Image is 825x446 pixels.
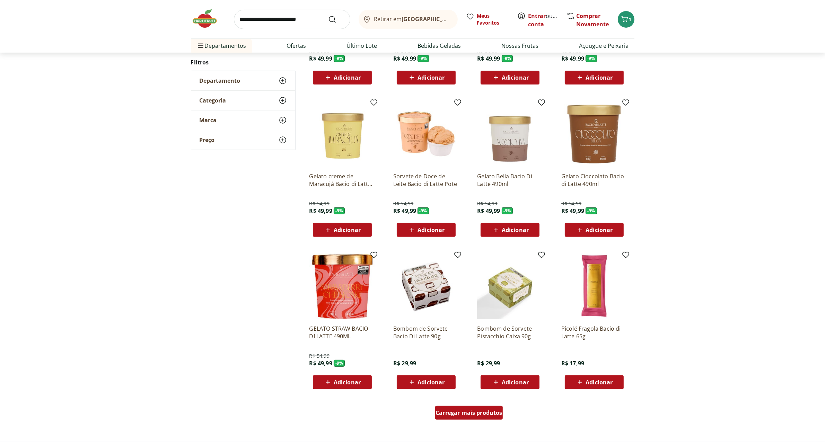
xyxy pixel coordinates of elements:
[477,101,543,167] img: Gelato Bella Bacio Di Latte 490ml
[477,200,497,207] span: R$ 54,99
[397,223,456,237] button: Adicionar
[418,75,445,80] span: Adicionar
[466,12,509,26] a: Meus Favoritos
[393,325,459,340] a: Bombom de Sorvete Bacio Di Latte 90g
[359,10,458,29] button: Retirar em[GEOGRAPHIC_DATA]/[GEOGRAPHIC_DATA]
[393,172,459,188] a: Sorvete de Doce de Leite Bacio di Latte Pote
[418,380,445,385] span: Adicionar
[309,200,330,207] span: R$ 54,99
[436,410,502,416] span: Carregar mais produtos
[393,55,416,62] span: R$ 49,99
[309,55,332,62] span: R$ 49,99
[561,200,581,207] span: R$ 54,99
[334,380,361,385] span: Adicionar
[334,55,345,62] span: - 9 %
[334,207,345,214] span: - 9 %
[313,223,372,237] button: Adicionar
[435,406,503,422] a: Carregar mais produtos
[191,130,295,150] button: Preço
[393,359,416,367] span: R$ 29,99
[313,71,372,84] button: Adicionar
[528,12,546,20] a: Entrar
[502,75,529,80] span: Adicionar
[309,325,375,340] a: GELATO STRAW BACIO DI LATTE 490ML
[200,136,215,143] span: Preço
[397,375,456,389] button: Adicionar
[561,172,627,188] a: Gelato Cioccolato Bacio di Latte 490ml
[565,71,624,84] button: Adicionar
[402,15,518,23] b: [GEOGRAPHIC_DATA]/[GEOGRAPHIC_DATA]
[418,207,429,214] span: - 9 %
[618,11,634,28] button: Carrinho
[234,10,350,29] input: search
[309,172,375,188] a: Gelato creme de Maracujá Bacio di Latte pote 490ml
[418,42,461,50] a: Bebidas Geladas
[528,12,559,28] span: ou
[502,380,529,385] span: Adicionar
[196,37,246,54] span: Departamentos
[334,75,361,80] span: Adicionar
[191,8,226,29] img: Hortifruti
[334,227,361,233] span: Adicionar
[586,207,597,214] span: - 9 %
[393,207,416,215] span: R$ 49,99
[561,359,584,367] span: R$ 17,99
[347,42,377,50] a: Último Lote
[191,55,296,69] h2: Filtros
[191,71,295,90] button: Departamento
[393,200,413,207] span: R$ 54,99
[477,359,500,367] span: R$ 29,99
[561,253,627,319] img: Picolé Fragola Bacio di Latte 65g
[579,42,629,50] a: Açougue e Peixaria
[502,227,529,233] span: Adicionar
[561,325,627,340] a: Picolé Fragola Bacio di Latte 65g
[477,172,543,188] a: Gelato Bella Bacio Di Latte 490ml
[629,16,632,23] span: 1
[191,110,295,130] button: Marca
[586,55,597,62] span: - 9 %
[481,375,539,389] button: Adicionar
[586,227,613,233] span: Adicionar
[502,55,513,62] span: - 9 %
[502,42,539,50] a: Nossas Frutas
[200,97,226,104] span: Categoria
[309,253,375,319] img: GELATO STRAW BACIO DI LATTE 490ML
[502,207,513,214] span: - 9 %
[528,12,567,28] a: Criar conta
[481,223,539,237] button: Adicionar
[418,227,445,233] span: Adicionar
[477,207,500,215] span: R$ 49,99
[565,375,624,389] button: Adicionar
[418,55,429,62] span: - 9 %
[561,207,584,215] span: R$ 49,99
[586,380,613,385] span: Adicionar
[477,325,543,340] a: Bombom de Sorvete Pistacchio Caixa 90g
[477,253,543,319] img: Bombom de Sorvete Pistacchio Caixa 90g
[393,101,459,167] img: Sorvete de Doce de Leite Bacio di Latte Pote
[334,360,345,367] span: - 9 %
[477,12,509,26] span: Meus Favoritos
[309,207,332,215] span: R$ 49,99
[309,359,332,367] span: R$ 49,99
[313,375,372,389] button: Adicionar
[586,75,613,80] span: Adicionar
[477,55,500,62] span: R$ 49,99
[200,77,240,84] span: Departamento
[287,42,306,50] a: Ofertas
[397,71,456,84] button: Adicionar
[565,223,624,237] button: Adicionar
[561,55,584,62] span: R$ 49,99
[481,71,539,84] button: Adicionar
[393,253,459,319] img: Bombom de Sorvete Bacio Di Latte 90g
[374,16,450,22] span: Retirar em
[577,12,609,28] a: Comprar Novamente
[196,37,205,54] button: Menu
